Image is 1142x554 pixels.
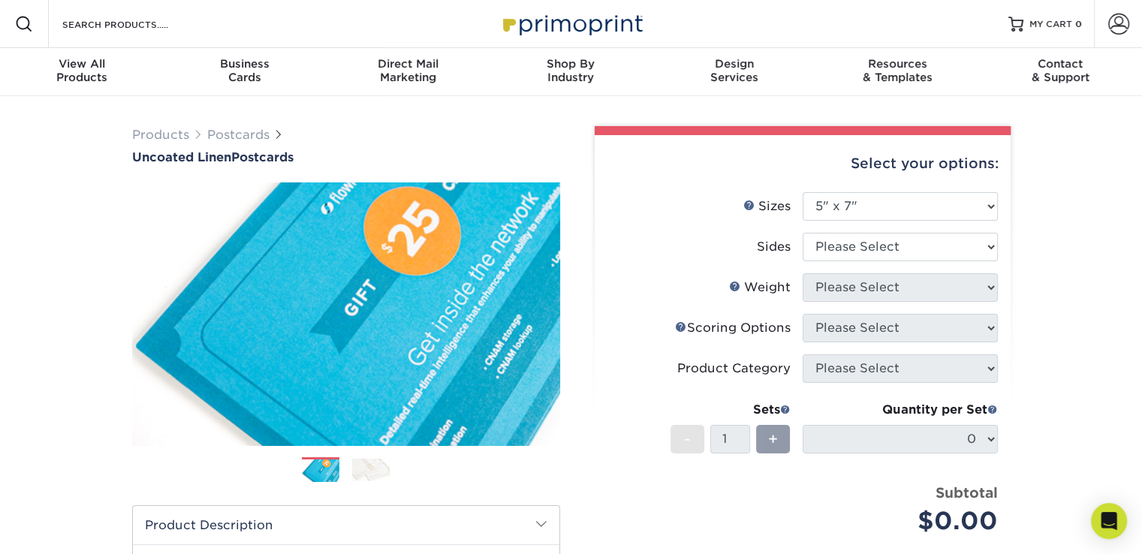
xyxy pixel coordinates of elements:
a: DesignServices [652,48,815,96]
span: Contact [979,57,1142,71]
a: Products [132,128,189,142]
a: Shop ByIndustry [490,48,652,96]
div: Scoring Options [675,319,791,337]
a: Contact& Support [979,48,1142,96]
div: Sides [757,238,791,256]
span: Uncoated Linen [132,150,231,164]
div: & Support [979,57,1142,84]
a: Direct MailMarketing [327,48,490,96]
a: Uncoated LinenPostcards [132,150,560,164]
div: Select your options: [607,135,999,192]
div: Weight [729,279,791,297]
div: Marketing [327,57,490,84]
div: Sizes [743,197,791,215]
span: + [768,428,778,450]
img: Uncoated Linen 01 [132,166,560,462]
div: Quantity per Set [803,401,998,419]
div: Product Category [677,360,791,378]
a: Postcards [207,128,270,142]
span: Direct Mail [327,57,490,71]
span: Design [652,57,815,71]
div: Services [652,57,815,84]
strong: Subtotal [936,484,998,501]
div: Cards [163,57,326,84]
div: Sets [670,401,791,419]
div: $0.00 [814,503,998,539]
span: - [684,428,691,450]
span: Resources [815,57,978,71]
img: Postcards 02 [352,459,390,481]
input: SEARCH PRODUCTS..... [61,15,207,33]
span: 0 [1075,19,1082,29]
img: Primoprint [496,8,646,40]
a: BusinessCards [163,48,326,96]
span: Business [163,57,326,71]
h1: Postcards [132,150,560,164]
div: Industry [490,57,652,84]
div: Open Intercom Messenger [1091,503,1127,539]
span: Shop By [490,57,652,71]
h2: Product Description [133,506,559,544]
span: MY CART [1029,18,1072,31]
div: & Templates [815,57,978,84]
img: Postcards 01 [302,458,339,483]
a: Resources& Templates [815,48,978,96]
